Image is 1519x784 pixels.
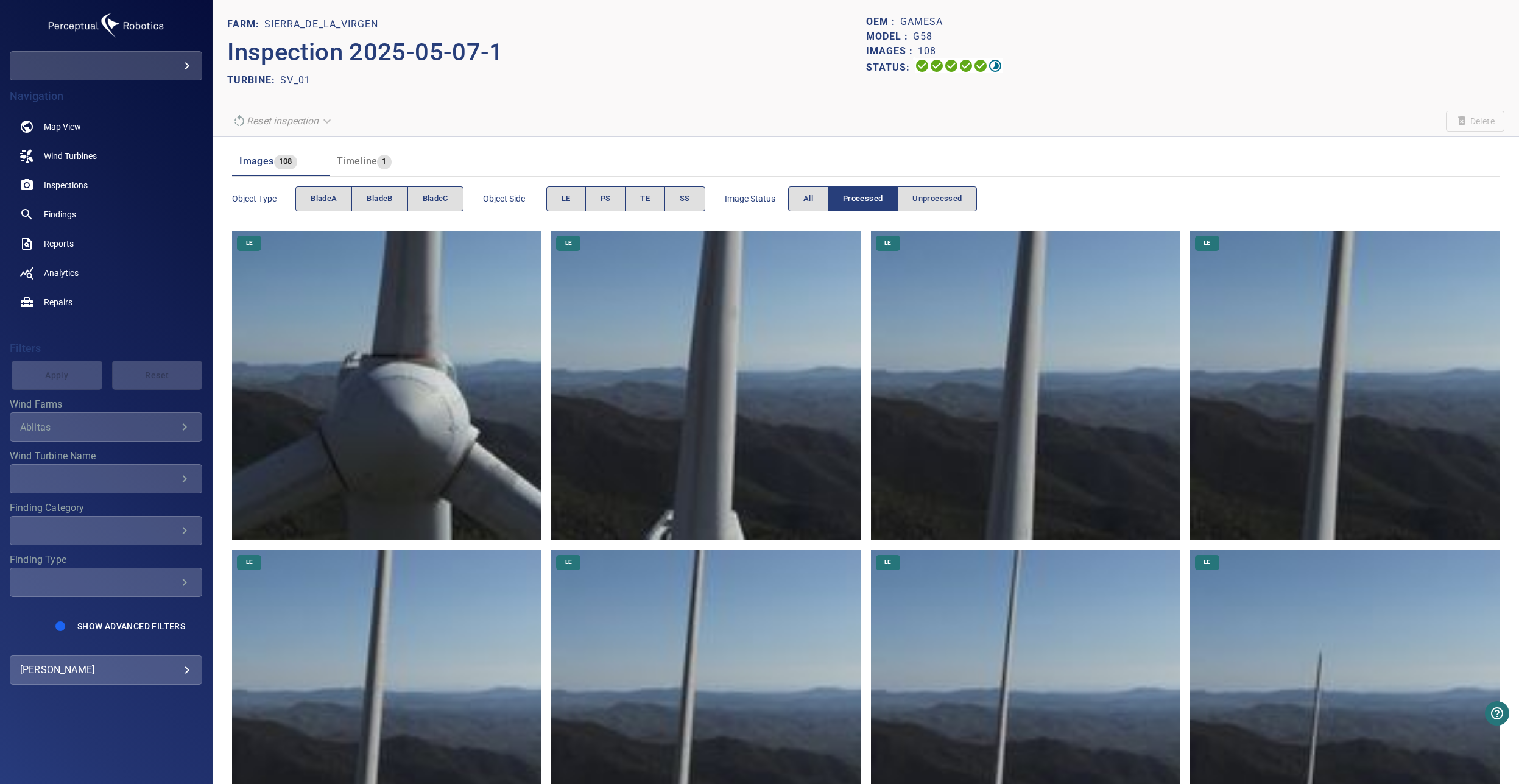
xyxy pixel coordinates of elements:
[239,558,260,567] span: LE
[1196,558,1218,567] span: LE
[625,186,665,211] button: TE
[10,400,202,409] label: Wind Farms
[912,192,962,206] span: Unprocessed
[10,258,202,288] a: analytics noActive
[788,186,978,211] div: imageStatus
[77,621,185,631] span: Show Advanced Filters
[828,186,898,211] button: Processed
[664,186,705,211] button: SS
[227,34,865,71] p: Inspection 2025-05-07-1
[247,115,319,127] em: Reset inspection
[10,342,202,355] h4: Filters
[227,73,280,88] p: TURBINE:
[280,73,311,88] p: SV_01
[10,141,202,171] a: windturbines noActive
[866,15,900,29] p: OEM :
[843,192,883,206] span: Processed
[10,464,202,493] div: Wind Turbine Name
[973,58,988,73] svg: Matching 100%
[10,229,202,258] a: reports noActive
[311,192,337,206] span: bladeA
[232,192,295,205] span: Object type
[367,192,392,206] span: bladeB
[959,58,973,73] svg: ML Processing 100%
[725,192,788,205] span: Image Status
[10,112,202,141] a: map noActive
[866,29,913,44] p: Model :
[295,186,463,211] div: objectType
[274,155,297,169] span: 108
[1196,239,1218,247] span: LE
[337,155,377,167] span: Timeline
[866,44,918,58] p: Images :
[10,412,202,442] div: Wind Farms
[44,208,76,221] span: Findings
[44,267,79,279] span: Analytics
[877,558,898,567] span: LE
[546,186,586,211] button: LE
[44,238,74,250] span: Reports
[803,192,813,206] span: All
[10,288,202,317] a: repairs noActive
[10,171,202,200] a: inspections noActive
[10,51,202,80] div: galventus
[44,179,88,191] span: Inspections
[929,58,944,73] svg: Data Formatted 100%
[585,186,626,211] button: PS
[10,90,202,102] h4: Navigation
[10,516,202,545] div: Finding Category
[70,616,192,636] button: Show Advanced Filters
[897,186,977,211] button: Unprocessed
[562,192,571,206] span: LE
[640,192,650,206] span: TE
[10,568,202,597] div: Finding Type
[988,58,1003,73] svg: Classification 94%
[944,58,959,73] svg: Selecting 100%
[913,29,932,44] p: G58
[866,58,915,76] p: Status:
[44,296,72,308] span: Repairs
[45,10,167,41] img: galventus-logo
[558,558,579,567] span: LE
[227,110,338,132] div: Reset inspection
[351,186,407,211] button: bladeB
[546,186,705,211] div: objectSide
[877,239,898,247] span: LE
[680,192,690,206] span: SS
[900,15,943,29] p: Gamesa
[264,17,378,32] p: Sierra_de_la_Virgen
[915,58,929,73] svg: Uploading 100%
[20,422,177,433] div: Ablitas
[377,155,391,169] span: 1
[20,660,192,680] div: [PERSON_NAME]
[239,155,273,167] span: Images
[227,17,264,32] p: FARM:
[44,121,81,133] span: Map View
[1446,111,1504,132] span: Unable to delete the inspection due to its current status
[10,200,202,229] a: findings noActive
[558,239,579,247] span: LE
[10,503,202,513] label: Finding Category
[423,192,448,206] span: bladeC
[788,186,828,211] button: All
[10,451,202,461] label: Wind Turbine Name
[10,555,202,565] label: Finding Type
[295,186,352,211] button: bladeA
[44,150,97,162] span: Wind Turbines
[483,192,546,205] span: Object Side
[601,192,611,206] span: PS
[407,186,463,211] button: bladeC
[918,44,936,58] p: 108
[239,239,260,247] span: LE
[227,110,338,132] div: Unable to reset the inspection due to its current status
